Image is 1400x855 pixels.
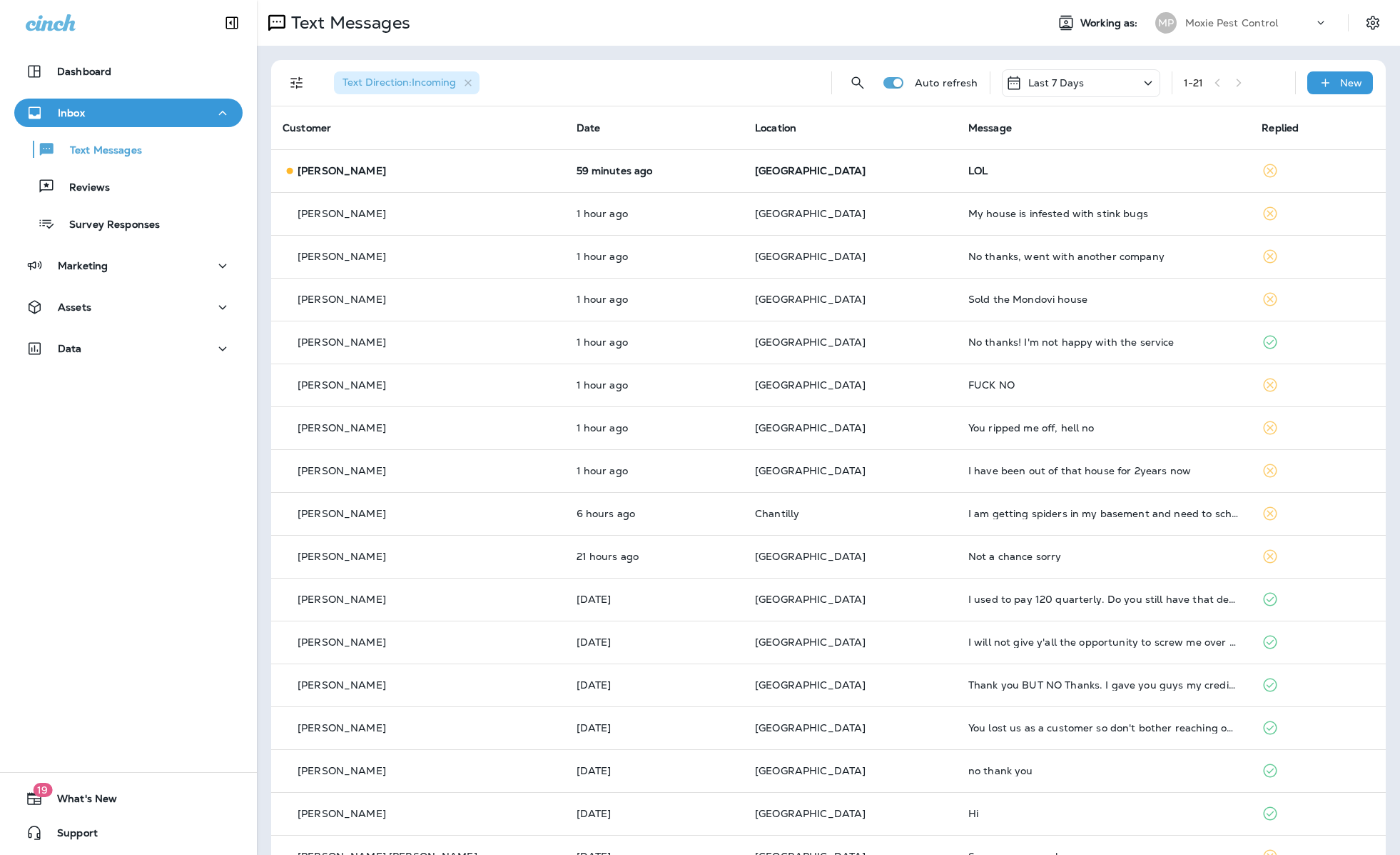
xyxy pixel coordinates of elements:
[755,336,866,349] span: [GEOGRAPHIC_DATA]
[14,819,243,847] button: Support
[577,422,732,434] p: Sep 18, 2025 11:07 AM
[755,207,866,220] span: [GEOGRAPHIC_DATA]
[298,251,386,262] p: [PERSON_NAME]
[915,77,978,89] p: Auto refresh
[298,636,386,648] p: [PERSON_NAME]
[43,827,98,844] span: Support
[577,508,732,519] p: Sep 18, 2025 05:56 AM
[968,422,1239,434] div: You ripped me off, hell no
[577,722,732,734] p: Sep 17, 2025 11:03 AM
[755,507,799,520] span: Chantilly
[1360,10,1386,36] button: Settings
[755,764,866,777] span: [GEOGRAPHIC_DATA]
[298,765,386,776] p: [PERSON_NAME]
[968,336,1239,348] div: No thanks! I'm not happy with the service
[968,165,1239,176] div: LOL
[968,679,1239,691] div: Thank you BUT NO Thanks. I gave you guys my credit card number and it was almost impossible to st...
[968,722,1239,734] div: You lost us as a customer so don't bother reaching out to us..the damage was done
[55,181,110,195] p: Reviews
[283,69,311,97] button: Filters
[298,165,386,176] p: [PERSON_NAME]
[755,679,866,691] span: [GEOGRAPHIC_DATA]
[968,765,1239,776] div: no thank you
[58,301,91,313] p: Assets
[577,465,732,476] p: Sep 18, 2025 11:06 AM
[56,144,142,158] p: Text Messages
[968,121,1012,134] span: Message
[755,379,866,391] span: [GEOGRAPHIC_DATA]
[298,208,386,219] p: [PERSON_NAME]
[577,251,732,262] p: Sep 18, 2025 11:21 AM
[843,69,872,97] button: Search Messages
[14,251,243,280] button: Marketing
[298,722,386,734] p: [PERSON_NAME]
[755,636,866,649] span: [GEOGRAPHIC_DATA]
[577,594,732,605] p: Sep 17, 2025 11:32 AM
[298,465,386,476] p: [PERSON_NAME]
[755,464,866,477] span: [GEOGRAPHIC_DATA]
[577,294,732,305] p: Sep 18, 2025 11:14 AM
[14,784,243,813] button: 19What's New
[58,260,108,271] p: Marketing
[755,593,866,606] span: [GEOGRAPHIC_DATA]
[577,121,601,134] span: Date
[14,99,243,127] button: Inbox
[968,465,1239,476] div: I have been out of that house for 2years now
[968,208,1239,219] div: My house is infested with stink bugs
[58,107,85,119] p: Inbox
[14,293,243,321] button: Assets
[298,336,386,348] p: [PERSON_NAME]
[298,594,386,605] p: [PERSON_NAME]
[968,636,1239,648] div: I will not give y'all the opportunity to screw me over gain.
[968,508,1239,519] div: I am getting spiders in my basement and need to schedule soon for next treatment, what is your av...
[577,165,732,176] p: Sep 18, 2025 11:42 AM
[755,250,866,263] span: [GEOGRAPHIC_DATA]
[755,807,866,820] span: [GEOGRAPHIC_DATA]
[755,293,866,306] span: [GEOGRAPHIC_DATA]
[285,12,410,34] p: Text Messages
[1080,17,1141,29] span: Working as:
[1340,77,1362,89] p: New
[755,550,866,563] span: [GEOGRAPHIC_DATA]
[577,379,732,391] p: Sep 18, 2025 11:10 AM
[577,679,732,691] p: Sep 17, 2025 11:10 AM
[334,71,480,94] div: Text Direction:Incoming
[577,636,732,648] p: Sep 17, 2025 11:11 AM
[14,57,243,86] button: Dashboard
[1155,12,1177,34] div: MP
[14,171,243,201] button: Reviews
[968,551,1239,562] div: Not a chance sorry
[298,551,386,562] p: [PERSON_NAME]
[14,134,243,164] button: Text Messages
[577,551,732,562] p: Sep 17, 2025 03:20 PM
[57,66,111,77] p: Dashboard
[577,765,732,776] p: Sep 17, 2025 11:03 AM
[1184,77,1204,89] div: 1 - 21
[212,9,252,37] button: Collapse Sidebar
[298,508,386,519] p: [PERSON_NAME]
[755,164,866,177] span: [GEOGRAPHIC_DATA]
[755,721,866,734] span: [GEOGRAPHIC_DATA]
[577,808,732,819] p: Sep 17, 2025 10:23 AM
[1262,121,1299,134] span: Replied
[577,208,732,219] p: Sep 18, 2025 11:26 AM
[577,336,732,348] p: Sep 18, 2025 11:12 AM
[968,808,1239,819] div: Hi
[58,343,82,354] p: Data
[968,594,1239,605] div: I used to pay 120 quarterly. Do you still have that deal?
[755,421,866,434] span: [GEOGRAPHIC_DATA]
[755,121,796,134] span: Location
[343,76,456,89] span: Text Direction : Incoming
[298,294,386,305] p: [PERSON_NAME]
[43,793,117,810] span: What's New
[298,808,386,819] p: [PERSON_NAME]
[283,121,331,134] span: Customer
[55,219,160,232] p: Survey Responses
[14,334,243,363] button: Data
[298,679,386,691] p: [PERSON_NAME]
[968,294,1239,305] div: Sold the Mondovi house
[968,379,1239,391] div: FUCK NO
[298,422,386,434] p: [PERSON_NAME]
[1185,17,1279,29] p: Moxie Pest Control
[33,783,52,797] span: 19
